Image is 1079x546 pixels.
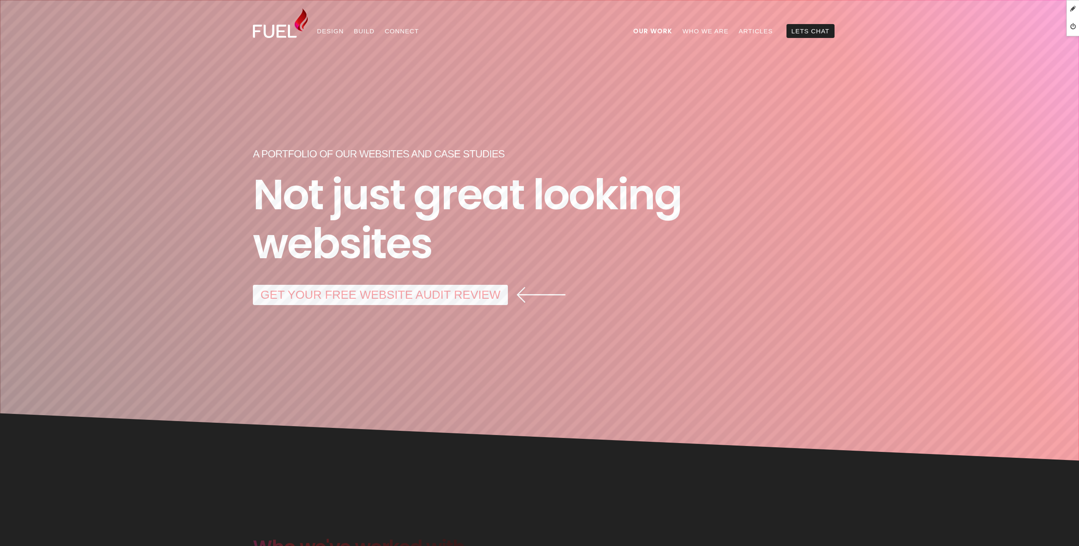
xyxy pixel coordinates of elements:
a: Lets Chat [786,24,835,38]
img: Fuel Design Ltd - Website design and development company in North Shore, Auckland [253,8,308,38]
a: Who We Are [677,24,733,38]
a: Our Work [628,24,677,38]
a: Build [349,24,380,38]
a: Design [312,24,349,38]
a: Connect [380,24,424,38]
a: Articles [734,24,778,38]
